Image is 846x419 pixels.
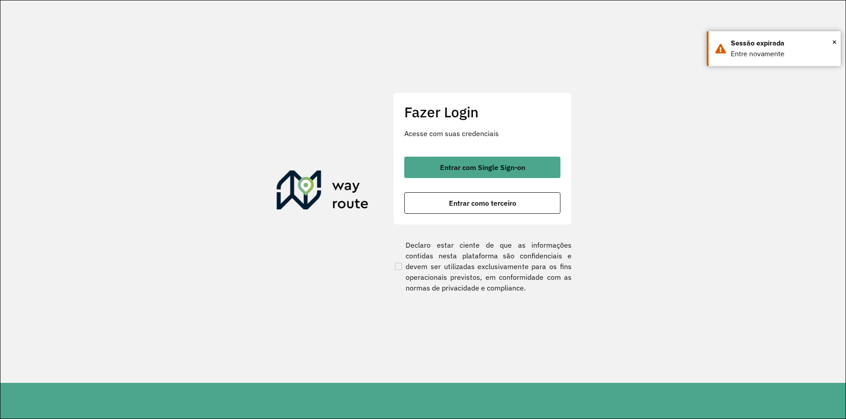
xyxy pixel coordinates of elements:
img: Roteirizador AmbevTech [277,170,369,213]
span: Entrar com Single Sign-on [440,164,525,171]
p: Acesse com suas credenciais [404,128,560,139]
button: button [404,192,560,214]
h2: Fazer Login [404,104,560,120]
label: Declaro estar ciente de que as informações contidas nesta plataforma são confidenciais e devem se... [393,240,572,293]
span: Entrar como terceiro [449,199,516,207]
div: Entre novamente [731,49,834,59]
div: Sessão expirada [731,38,834,49]
span: × [832,35,837,49]
button: Close [832,35,837,49]
button: button [404,157,560,178]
